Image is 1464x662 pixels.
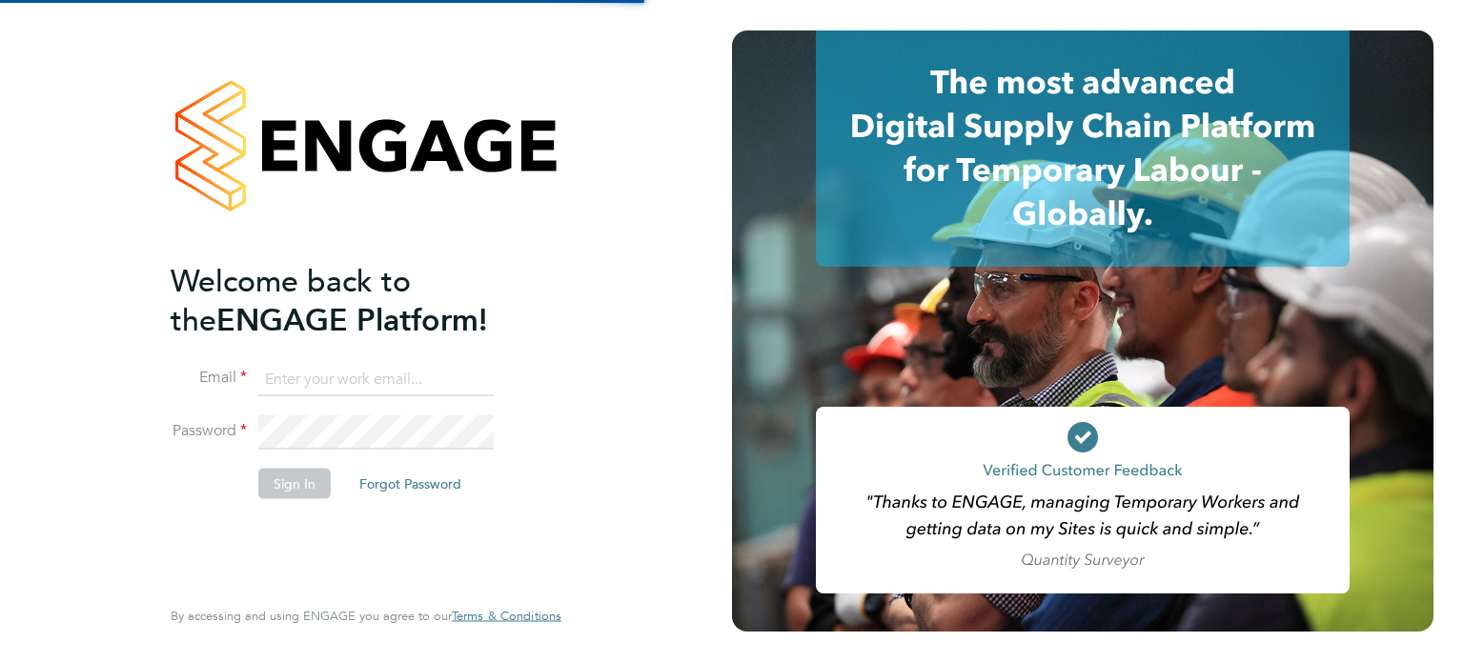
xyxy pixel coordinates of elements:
[452,609,561,624] a: Terms & Conditions
[452,608,561,624] span: Terms & Conditions
[258,469,331,499] button: Sign In
[258,362,494,396] input: Enter your work email...
[171,261,542,339] h2: ENGAGE Platform!
[171,262,411,338] span: Welcome back to the
[171,421,247,441] label: Password
[171,608,561,624] span: By accessing and using ENGAGE you agree to our
[344,469,477,499] button: Forgot Password
[171,368,247,388] label: Email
